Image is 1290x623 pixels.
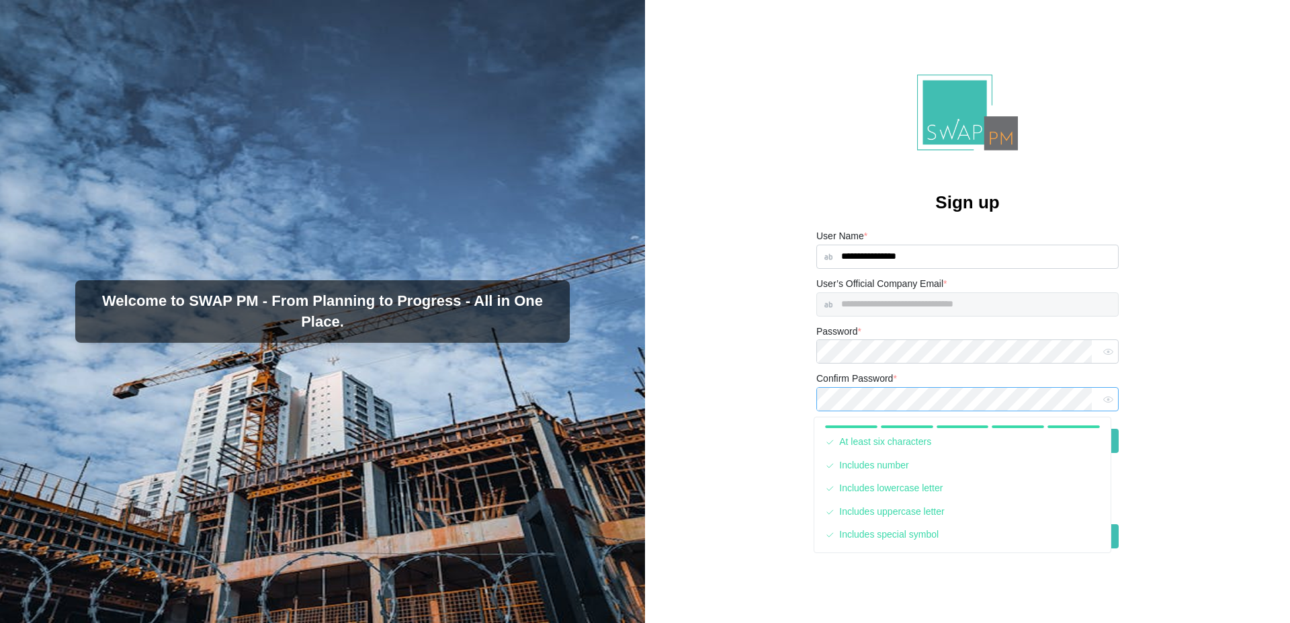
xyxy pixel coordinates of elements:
label: Confirm Password [816,372,897,386]
img: Logo [917,75,1018,151]
label: User Name [816,229,867,244]
h3: Welcome to SWAP PM - From Planning to Progress - All in One Place. [86,291,559,333]
h2: Sign up [935,191,999,214]
div: At least six characters [839,435,931,450]
label: User’s Official Company Email [816,277,947,292]
div: Includes special symbol [839,528,939,542]
div: Includes lowercase letter [839,481,943,496]
div: Includes number [839,458,909,473]
label: Password [816,325,861,339]
div: Includes uppercase letter [839,505,944,520]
